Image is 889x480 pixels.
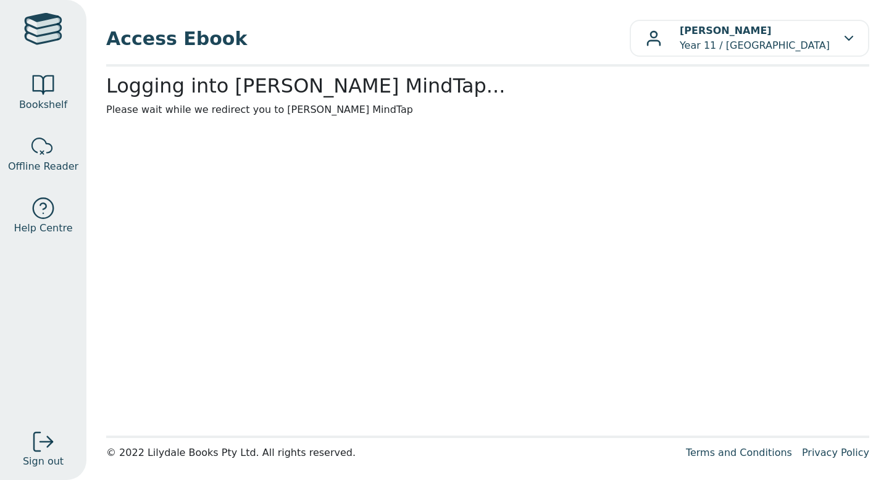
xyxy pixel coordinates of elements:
p: Please wait while we redirect you to [PERSON_NAME] MindTap [106,102,869,117]
span: Offline Reader [8,159,78,174]
button: [PERSON_NAME]Year 11 / [GEOGRAPHIC_DATA] [630,20,869,57]
b: [PERSON_NAME] [680,25,772,36]
span: Help Centre [14,221,72,236]
a: Privacy Policy [802,447,869,458]
h2: Logging into [PERSON_NAME] MindTap... [106,74,869,97]
span: Sign out [23,454,64,469]
a: Terms and Conditions [686,447,792,458]
div: © 2022 Lilydale Books Pty Ltd. All rights reserved. [106,445,676,460]
span: Bookshelf [19,97,67,112]
p: Year 11 / [GEOGRAPHIC_DATA] [680,23,830,53]
span: Access Ebook [106,25,630,52]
